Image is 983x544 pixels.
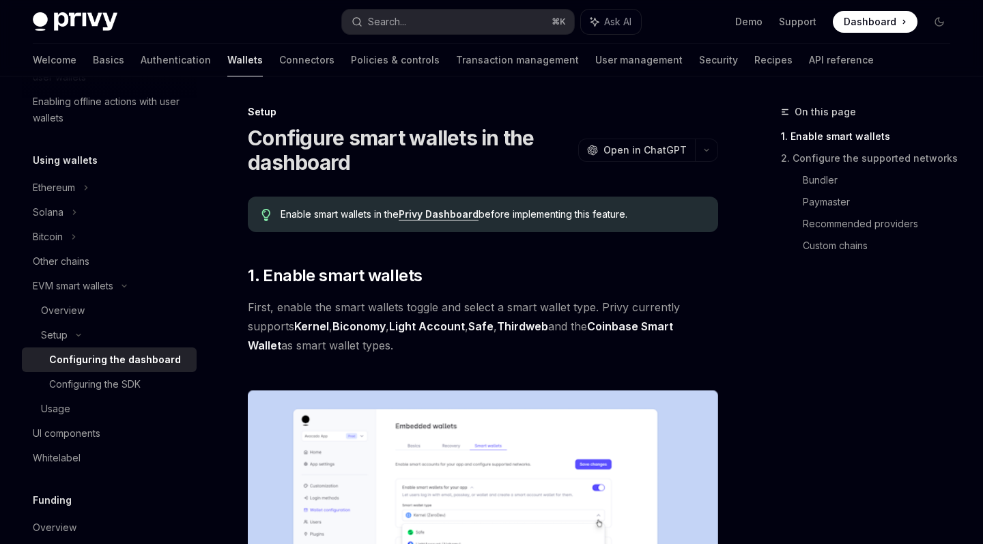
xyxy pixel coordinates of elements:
[248,105,718,119] div: Setup
[22,89,197,130] a: Enabling offline actions with user wallets
[803,169,961,191] a: Bundler
[803,213,961,235] a: Recommended providers
[779,15,816,29] a: Support
[803,191,961,213] a: Paymaster
[33,229,63,245] div: Bitcoin
[33,152,98,169] h5: Using wallets
[248,265,422,287] span: 1. Enable smart wallets
[604,15,631,29] span: Ask AI
[803,235,961,257] a: Custom chains
[603,143,687,157] span: Open in ChatGPT
[33,94,188,126] div: Enabling offline actions with user wallets
[22,446,197,470] a: Whitelabel
[49,376,141,392] div: Configuring the SDK
[281,207,704,221] span: Enable smart wallets in the before implementing this feature.
[261,209,271,221] svg: Tip
[22,421,197,446] a: UI components
[33,204,63,220] div: Solana
[595,44,683,76] a: User management
[141,44,211,76] a: Authentication
[781,147,961,169] a: 2. Configure the supported networks
[33,180,75,196] div: Ethereum
[928,11,950,33] button: Toggle dark mode
[93,44,124,76] a: Basics
[49,352,181,368] div: Configuring the dashboard
[389,319,465,334] a: Light Account
[294,319,329,334] a: Kernel
[22,515,197,540] a: Overview
[795,104,856,120] span: On this page
[248,298,718,355] span: First, enable the smart wallets toggle and select a smart wallet type. Privy currently supports ,...
[342,10,573,34] button: Search...⌘K
[227,44,263,76] a: Wallets
[33,425,100,442] div: UI components
[578,139,695,162] button: Open in ChatGPT
[41,302,85,319] div: Overview
[497,319,548,334] a: Thirdweb
[41,401,70,417] div: Usage
[279,44,334,76] a: Connectors
[33,450,81,466] div: Whitelabel
[781,126,961,147] a: 1. Enable smart wallets
[351,44,440,76] a: Policies & controls
[22,249,197,274] a: Other chains
[735,15,763,29] a: Demo
[833,11,917,33] a: Dashboard
[33,519,76,536] div: Overview
[22,347,197,372] a: Configuring the dashboard
[22,372,197,397] a: Configuring the SDK
[22,298,197,323] a: Overview
[332,319,386,334] a: Biconomy
[22,397,197,421] a: Usage
[809,44,874,76] a: API reference
[33,492,72,509] h5: Funding
[399,208,479,220] a: Privy Dashboard
[33,44,76,76] a: Welcome
[456,44,579,76] a: Transaction management
[581,10,641,34] button: Ask AI
[754,44,793,76] a: Recipes
[33,253,89,270] div: Other chains
[368,14,406,30] div: Search...
[699,44,738,76] a: Security
[33,278,113,294] div: EVM smart wallets
[41,327,68,343] div: Setup
[468,319,494,334] a: Safe
[552,16,566,27] span: ⌘ K
[33,12,117,31] img: dark logo
[844,15,896,29] span: Dashboard
[248,126,573,175] h1: Configure smart wallets in the dashboard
